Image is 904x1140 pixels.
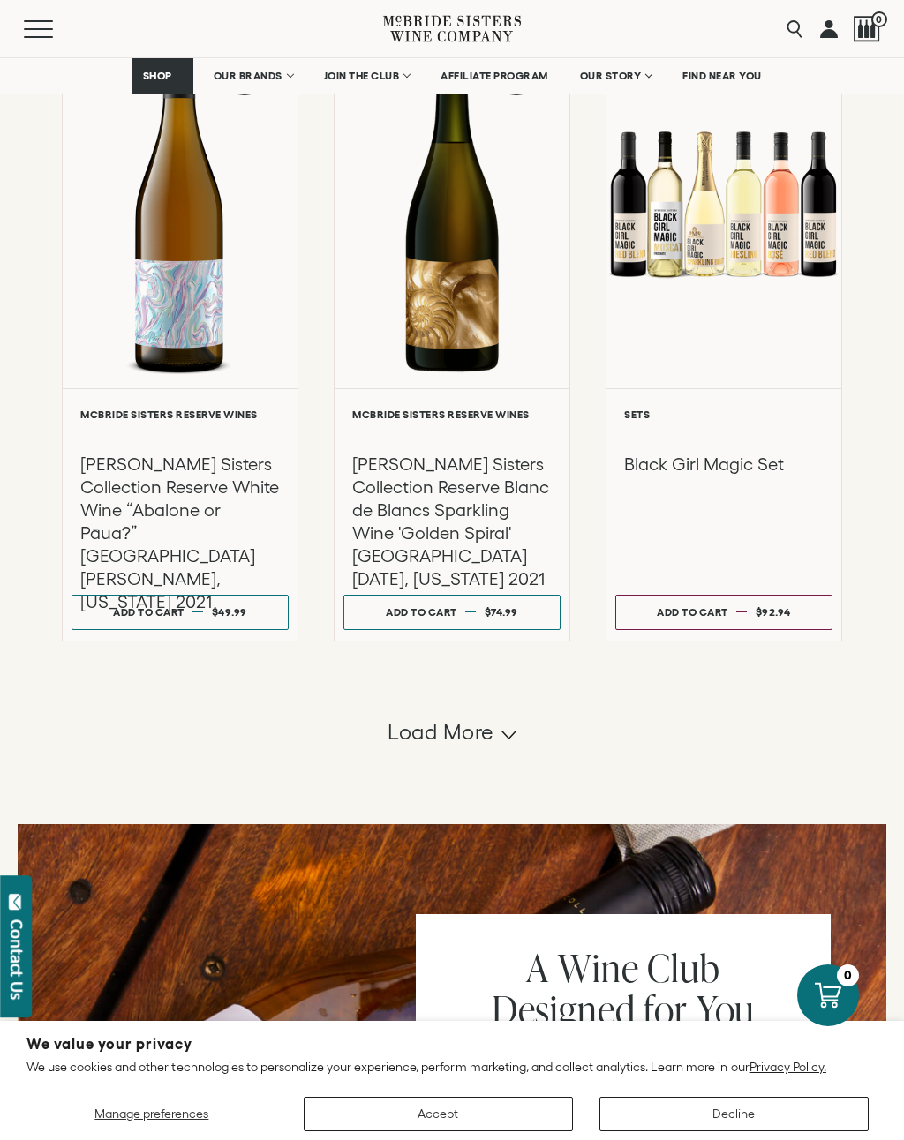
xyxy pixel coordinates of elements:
span: You [697,983,756,1035]
a: JOIN THE CLUB [313,58,421,94]
span: A [526,941,549,994]
h6: McBride Sisters Reserve Wines [352,409,552,420]
span: AFFILIATE PROGRAM [441,70,548,82]
h6: McBride Sisters Reserve Wines [80,409,280,420]
button: Manage preferences [26,1097,277,1131]
span: Designed [492,983,636,1035]
a: Privacy Policy. [750,1060,826,1074]
span: SHOP [143,70,173,82]
span: Wine [558,941,638,994]
p: We use cookies and other technologies to personalize your experience, perform marketing, and coll... [26,1059,878,1075]
div: Add to cart [113,599,185,625]
button: Load more [388,712,516,754]
h6: Sets [624,409,824,420]
span: $74.99 [485,606,518,618]
span: JOIN THE CLUB [324,70,400,82]
span: Club [647,941,719,994]
button: Accept [304,1097,573,1131]
a: White Best Seller McBride Sisters Collection Reserve Blanc de Blancs Sparkling Wine 'Golden Spira... [334,9,570,641]
span: $49.99 [212,606,247,618]
button: Mobile Menu Trigger [24,20,87,38]
div: Contact Us [8,919,26,1000]
a: OUR BRANDS [202,58,304,94]
button: Add to cart $74.99 [343,595,561,630]
button: Add to cart $92.94 [615,595,832,630]
div: Add to cart [386,599,457,625]
button: Decline [599,1097,869,1131]
span: FIND NEAR YOU [682,70,762,82]
h3: [PERSON_NAME] Sisters Collection Reserve White Wine “Abalone or Pāua?” [GEOGRAPHIC_DATA][PERSON_N... [80,453,280,613]
a: White 90 Points McBride Sisters Collection Reserve White Wine McBride Sisters Reserve Wines [PERS... [62,9,298,641]
h3: Black Girl Magic Set [624,453,824,476]
span: OUR BRANDS [214,70,282,82]
span: Load more [388,717,494,747]
div: 0 [837,964,859,986]
a: Black Girl Magic Set Sets Black Girl Magic Set Add to cart $92.94 [606,9,842,641]
span: for [644,983,688,1035]
button: Add to cart $49.99 [72,595,289,630]
h3: [PERSON_NAME] Sisters Collection Reserve Blanc de Blancs Sparkling Wine 'Golden Spiral' [GEOGRAPH... [352,453,552,590]
a: OUR STORY [569,58,663,94]
span: Manage preferences [94,1106,208,1121]
a: FIND NEAR YOU [671,58,773,94]
a: AFFILIATE PROGRAM [429,58,560,94]
h2: We value your privacy [26,1037,878,1052]
span: $92.94 [756,606,791,618]
div: Add to cart [657,599,728,625]
span: 0 [871,11,887,27]
span: OUR STORY [580,70,642,82]
a: SHOP [132,58,193,94]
